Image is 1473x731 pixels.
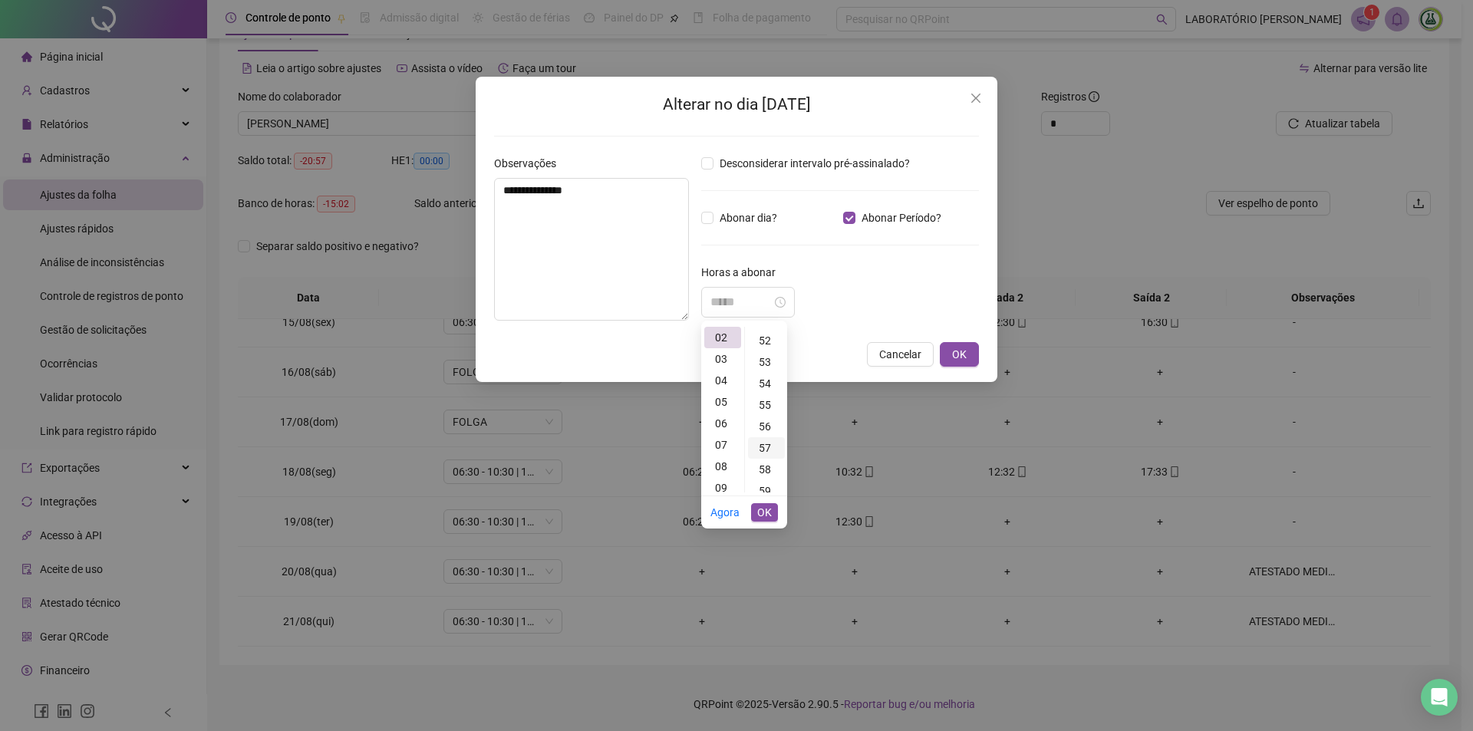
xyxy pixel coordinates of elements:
label: Observações [494,155,566,172]
button: OK [940,342,979,367]
span: close [970,92,982,104]
span: OK [757,504,772,521]
div: 09 [704,477,741,499]
div: 58 [748,459,785,480]
label: Horas a abonar [701,264,786,281]
div: 06 [704,413,741,434]
h2: Alterar no dia [DATE] [494,92,979,117]
div: 59 [748,480,785,502]
span: Cancelar [879,346,921,363]
div: 52 [748,330,785,351]
div: 54 [748,373,785,394]
div: 04 [704,370,741,391]
button: Cancelar [867,342,934,367]
div: 02 [704,327,741,348]
div: 53 [748,351,785,373]
div: 05 [704,391,741,413]
button: Close [964,86,988,110]
span: Abonar Período? [855,209,947,226]
div: 03 [704,348,741,370]
div: 55 [748,394,785,416]
span: OK [952,346,967,363]
span: Abonar dia? [713,209,783,226]
button: OK [751,503,778,522]
div: Open Intercom Messenger [1421,679,1458,716]
div: 08 [704,456,741,477]
div: 07 [704,434,741,456]
a: Agora [710,506,740,519]
div: 57 [748,437,785,459]
div: 56 [748,416,785,437]
span: Desconsiderar intervalo pré-assinalado? [713,155,916,172]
